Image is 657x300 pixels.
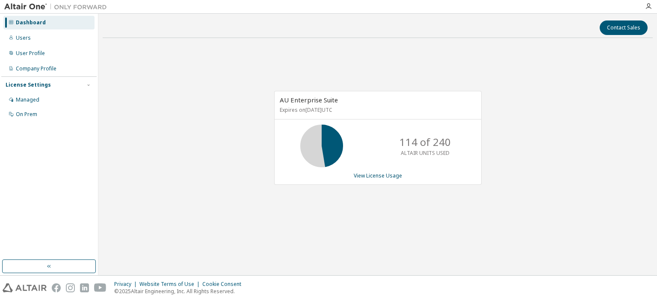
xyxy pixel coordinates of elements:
div: On Prem [16,111,37,118]
p: 114 of 240 [400,135,451,149]
p: Expires on [DATE] UTC [280,106,474,114]
img: facebook.svg [52,283,61,292]
div: License Settings [6,82,51,88]
a: View License Usage [354,172,402,179]
img: youtube.svg [94,283,107,292]
img: instagram.svg [66,283,75,292]
div: User Profile [16,50,45,57]
p: © 2025 Altair Engineering, Inc. All Rights Reserved. [114,288,246,295]
div: Managed [16,96,39,103]
p: ALTAIR UNITS USED [401,149,450,157]
div: Cookie Consent [202,281,246,288]
div: Privacy [114,281,139,288]
div: Website Terms of Use [139,281,202,288]
span: AU Enterprise Suite [280,96,338,104]
button: Contact Sales [600,20,648,35]
img: linkedin.svg [80,283,89,292]
img: altair_logo.svg [3,283,47,292]
div: Company Profile [16,65,56,72]
div: Dashboard [16,19,46,26]
img: Altair One [4,3,111,11]
div: Users [16,35,31,41]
